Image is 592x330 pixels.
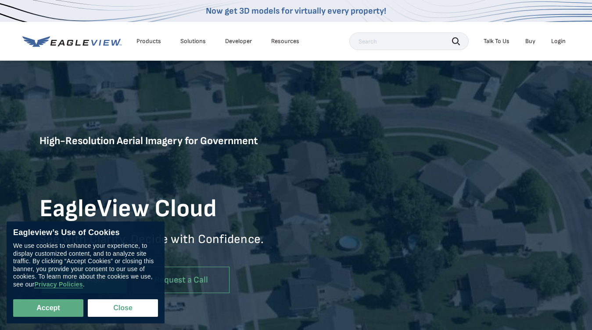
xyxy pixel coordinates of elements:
[39,194,296,225] h1: EagleView Cloud
[180,37,206,45] div: Solutions
[133,267,230,294] a: Request a Call
[551,37,566,45] div: Login
[88,299,158,317] button: Close
[39,134,296,187] h5: High-Resolution Aerial Imagery for Government
[136,37,161,45] div: Products
[13,242,158,288] div: We use cookies to enhance your experience, to display customized content, and to analyze site tra...
[34,281,83,288] a: Privacy Policies
[349,33,469,50] input: Search
[484,37,509,45] div: Talk To Us
[271,37,299,45] div: Resources
[13,228,158,238] div: Eagleview’s Use of Cookies
[13,299,83,317] button: Accept
[525,37,535,45] a: Buy
[225,37,252,45] a: Developer
[206,6,386,16] a: Now get 3D models for virtually every property!
[296,144,553,290] iframe: EagleView Cloud Overview
[39,232,296,260] p: See with Clarity. Decide with Confidence.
